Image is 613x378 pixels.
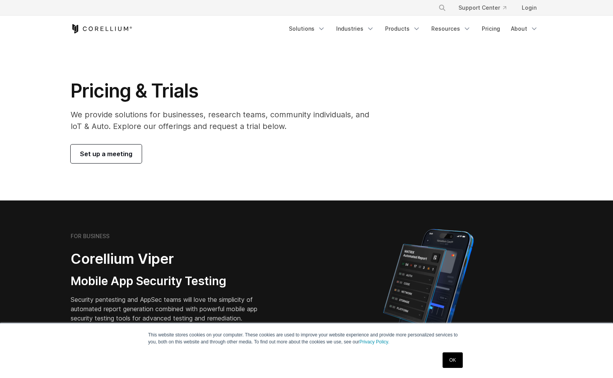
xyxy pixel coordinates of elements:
p: We provide solutions for businesses, research teams, community individuals, and IoT & Auto. Explo... [71,109,380,132]
img: Corellium MATRIX automated report on iPhone showing app vulnerability test results across securit... [370,225,487,361]
a: Solutions [284,22,330,36]
button: Search [435,1,449,15]
a: About [506,22,543,36]
a: Corellium Home [71,24,132,33]
p: Security pentesting and AppSec teams will love the simplicity of automated report generation comb... [71,295,269,323]
a: Industries [332,22,379,36]
h3: Mobile App Security Testing [71,274,269,289]
h6: FOR BUSINESS [71,233,109,240]
a: Login [516,1,543,15]
a: Privacy Policy. [359,339,389,345]
h2: Corellium Viper [71,250,269,268]
a: Products [380,22,425,36]
a: Resources [427,22,476,36]
p: This website stores cookies on your computer. These cookies are used to improve your website expe... [148,331,465,345]
div: Navigation Menu [284,22,543,36]
a: Set up a meeting [71,145,142,163]
span: Set up a meeting [80,149,132,159]
a: OK [443,352,462,368]
div: Navigation Menu [429,1,543,15]
h1: Pricing & Trials [71,79,380,103]
a: Support Center [452,1,512,15]
a: Pricing [477,22,505,36]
